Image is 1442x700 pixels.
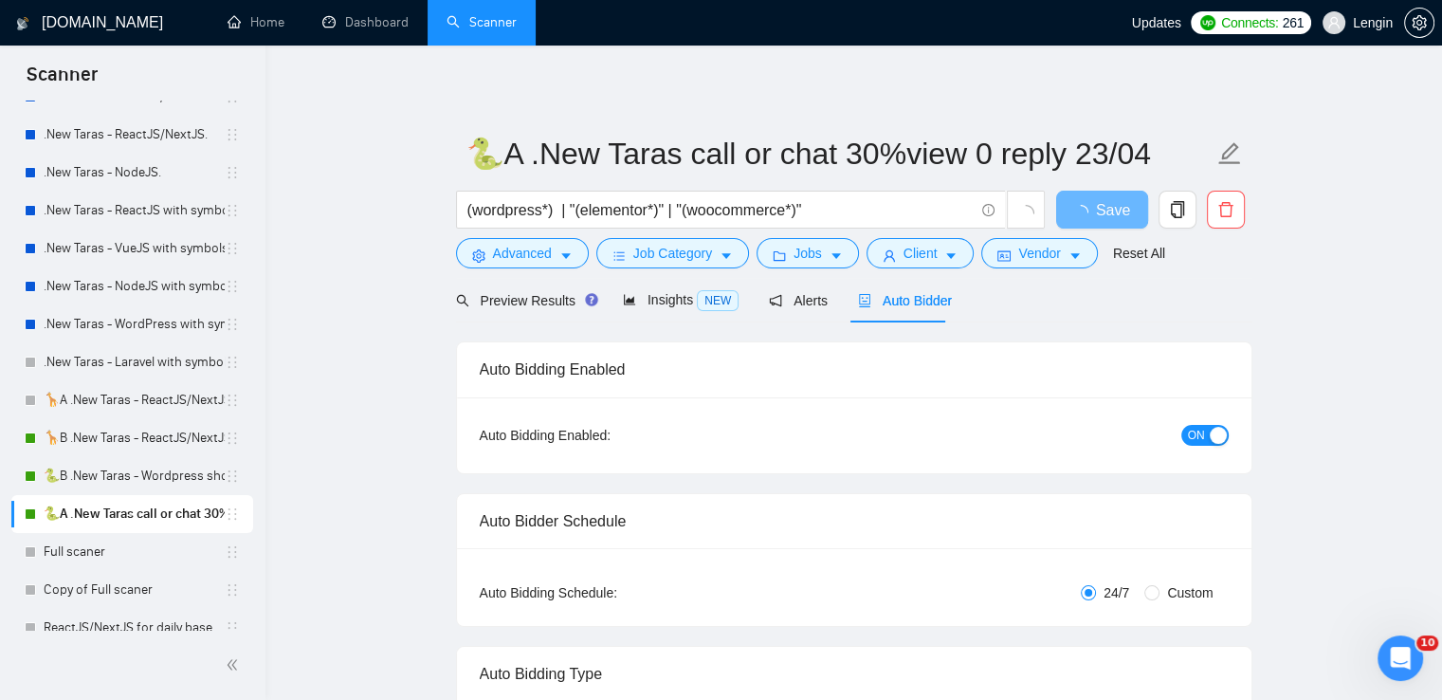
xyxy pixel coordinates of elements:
span: caret-down [944,249,958,263]
span: NEW [697,290,739,311]
li: .New Taras - ReactJS with symbols [11,192,253,230]
img: upwork-logo.png [1200,15,1215,30]
a: 🐍A .New Taras call or chat 30%view 0 reply 23/04 [44,495,225,533]
span: holder [225,317,240,332]
a: .New Taras - ReactJS/NextJS. [44,116,225,154]
li: 🐍A .New Taras call or chat 30%view 0 reply 23/04 [11,495,253,533]
li: .New Taras - Laravel with symbols [11,343,253,381]
span: holder [225,241,240,256]
a: Copy of Full scaner [44,571,225,609]
iframe: Intercom live chat [1378,636,1423,681]
span: delete [1208,201,1244,218]
a: Full scaner [44,533,225,571]
span: Client [904,243,938,264]
div: Auto Bidding Enabled: [480,425,729,446]
span: Job Category [633,243,712,264]
span: copy [1159,201,1196,218]
span: Custom [1159,582,1220,603]
li: Copy of Full scaner [11,571,253,609]
button: copy [1159,191,1196,229]
button: idcardVendorcaret-down [981,238,1097,268]
a: .New Taras - NodeJS with symbols [44,267,225,305]
a: .New Taras - ReactJS with symbols [44,192,225,230]
span: Connects: [1221,12,1278,33]
span: holder [225,507,240,522]
button: userClientcaret-down [867,238,975,268]
button: barsJob Categorycaret-down [596,238,749,268]
span: bars [612,249,626,263]
span: Preview Results [456,293,593,308]
span: caret-down [830,249,843,263]
span: ON [1188,425,1205,446]
span: holder [225,582,240,598]
span: holder [225,431,240,446]
li: Full scaner [11,533,253,571]
button: setting [1404,8,1434,38]
a: dashboardDashboard [322,14,409,30]
span: idcard [997,249,1011,263]
span: caret-down [1068,249,1082,263]
a: setting [1404,15,1434,30]
span: caret-down [559,249,573,263]
a: .New Taras - NodeJS. [44,154,225,192]
span: search [456,294,469,307]
a: homeHome [228,14,284,30]
span: 261 [1282,12,1303,33]
span: holder [225,165,240,180]
a: .New Taras - Laravel with symbols [44,343,225,381]
input: Scanner name... [466,130,1214,177]
li: .New Taras - NodeJS with symbols [11,267,253,305]
span: setting [1405,15,1433,30]
span: notification [769,294,782,307]
div: Auto Bidding Schedule: [480,582,729,603]
li: .New Taras - WordPress with symbols [11,305,253,343]
span: Advanced [493,243,552,264]
li: .New Taras - NodeJS. [11,154,253,192]
span: user [883,249,896,263]
span: holder [225,544,240,560]
div: Tooltip anchor [583,291,600,308]
span: Save [1096,198,1130,222]
a: .New Taras - VueJS with symbols [44,230,225,267]
span: 24/7 [1096,582,1137,603]
span: user [1327,16,1341,29]
button: delete [1207,191,1245,229]
span: Auto Bidder [858,293,952,308]
a: Reset All [1113,243,1165,264]
span: robot [858,294,871,307]
li: .New Taras - VueJS with symbols [11,230,253,267]
a: ReactJS/NextJS for daily base [44,609,225,647]
span: Vendor [1018,243,1060,264]
a: 🐍B .New Taras - Wordpress short 23/04 [44,457,225,495]
img: logo [16,9,29,39]
span: Updates [1132,15,1181,30]
span: holder [225,620,240,636]
a: 🦒B .New Taras - ReactJS/NextJS rel exp 23/04 [44,419,225,457]
button: Save [1056,191,1148,229]
span: edit [1217,141,1242,166]
span: holder [225,393,240,408]
span: folder [773,249,786,263]
span: Jobs [794,243,822,264]
span: loading [1073,205,1096,220]
span: Insights [623,292,739,307]
div: Auto Bidder Schedule [480,494,1229,548]
span: 10 [1416,636,1438,651]
span: holder [225,279,240,294]
span: Scanner [11,61,113,101]
span: setting [472,249,485,263]
span: info-circle [982,204,995,216]
a: 🦒A .New Taras - ReactJS/NextJS usual 23/04 [44,381,225,419]
span: holder [225,355,240,370]
span: Alerts [769,293,828,308]
span: double-left [226,655,245,674]
input: Search Freelance Jobs... [467,198,974,222]
a: .New Taras - WordPress with symbols [44,305,225,343]
span: caret-down [720,249,733,263]
li: .New Taras - ReactJS/NextJS. [11,116,253,154]
span: area-chart [623,293,636,306]
span: holder [225,203,240,218]
button: settingAdvancedcaret-down [456,238,589,268]
li: 🦒B .New Taras - ReactJS/NextJS rel exp 23/04 [11,419,253,457]
li: ReactJS/NextJS for daily base [11,609,253,647]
